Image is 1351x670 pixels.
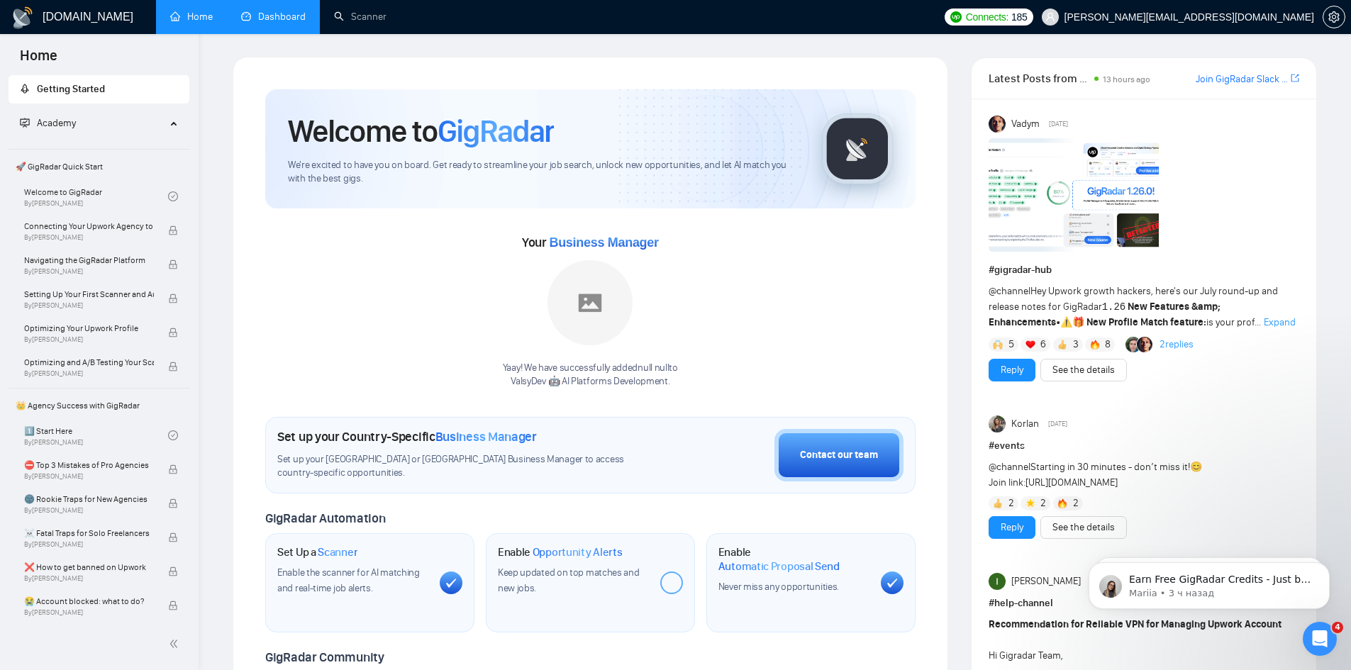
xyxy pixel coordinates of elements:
[993,498,1003,508] img: 👍
[1196,72,1288,87] a: Join GigRadar Slack Community
[169,637,183,651] span: double-left
[24,233,154,242] span: By [PERSON_NAME]
[24,526,154,540] span: ☠️ Fatal Traps for Solo Freelancers
[435,429,537,445] span: Business Manager
[1125,337,1141,352] img: Alex B
[1102,301,1126,313] code: 1.26
[1040,359,1127,381] button: See the details
[1025,476,1118,488] a: [URL][DOMAIN_NAME]
[1049,118,1068,130] span: [DATE]
[24,492,154,506] span: 🌚 Rookie Traps for New Agencies
[170,11,213,23] a: homeHome
[24,472,154,481] span: By [PERSON_NAME]
[168,225,178,235] span: lock
[1072,316,1084,328] span: 🎁
[168,362,178,372] span: lock
[277,566,420,594] span: Enable the scanner for AI matching and real-time job alerts.
[24,287,154,301] span: Setting Up Your First Scanner and Auto-Bidder
[503,362,678,389] div: Yaay! We have successfully added null null to
[37,83,105,95] span: Getting Started
[989,285,1278,328] span: Hey Upwork growth hackers, here's our July round-up and release notes for GigRadar • is your prof...
[1052,362,1115,378] a: See the details
[24,506,154,515] span: By [PERSON_NAME]
[1323,11,1345,23] span: setting
[800,447,878,463] div: Contact our team
[1323,11,1345,23] a: setting
[1040,496,1046,510] span: 2
[168,259,178,269] span: lock
[37,117,76,129] span: Academy
[547,260,633,345] img: placeholder.png
[1008,496,1014,510] span: 2
[168,464,178,474] span: lock
[24,458,154,472] span: ⛔ Top 3 Mistakes of Pro Agencies
[1160,337,1194,352] a: 2replies
[24,335,154,344] span: By [PERSON_NAME]
[24,253,154,267] span: Navigating the GigRadar Platform
[168,430,178,440] span: check-circle
[498,566,640,594] span: Keep updated on top matches and new jobs.
[989,138,1159,252] img: F09AC4U7ATU-image.png
[989,461,1030,473] span: @channel
[989,69,1090,87] span: Latest Posts from the GigRadar Community
[1011,416,1039,432] span: Korlan
[1105,337,1111,352] span: 8
[989,618,1281,630] strong: Recommendation for Reliable VPN for Managing Upwork Account
[1057,340,1067,350] img: 👍
[438,112,554,150] span: GigRadar
[1291,72,1299,84] span: export
[822,113,893,184] img: gigradar-logo.png
[1060,316,1072,328] span: ⚠️
[503,375,678,389] p: ValsyDev 🤖 AI Platforms Development .
[1090,340,1100,350] img: 🔥
[168,601,178,610] span: lock
[24,560,154,574] span: ❌ How to get banned on Upwork
[9,45,69,75] span: Home
[24,219,154,233] span: Connecting Your Upwork Agency to GigRadar
[989,359,1035,381] button: Reply
[24,369,154,378] span: By [PERSON_NAME]
[498,545,623,559] h1: Enable
[24,594,154,608] span: 😭 Account blocked: what to do?
[1291,72,1299,85] a: export
[1048,418,1067,430] span: [DATE]
[168,294,178,303] span: lock
[277,545,357,559] h1: Set Up a
[1025,498,1035,508] img: 🌟
[1323,6,1345,28] button: setting
[288,112,554,150] h1: Welcome to
[24,540,154,549] span: By [PERSON_NAME]
[24,574,154,583] span: By [PERSON_NAME]
[989,516,1035,539] button: Reply
[1190,461,1202,473] span: 😊
[20,84,30,94] span: rocket
[549,235,658,250] span: Business Manager
[989,116,1006,133] img: Vadym
[277,453,653,480] span: Set up your [GEOGRAPHIC_DATA] or [GEOGRAPHIC_DATA] Business Manager to access country-specific op...
[24,181,168,212] a: Welcome to GigRadarBy[PERSON_NAME]
[966,9,1008,25] span: Connects:
[1052,520,1115,535] a: See the details
[718,559,840,574] span: Automatic Proposal Send
[10,152,188,181] span: 🚀 GigRadar Quick Start
[288,159,799,186] span: We're excited to have you on board. Get ready to streamline your job search, unlock new opportuni...
[20,118,30,128] span: fund-projection-screen
[1025,340,1035,350] img: ❤️
[334,11,387,23] a: searchScanner
[24,420,168,451] a: 1️⃣ Start HereBy[PERSON_NAME]
[20,117,76,129] span: Academy
[1008,337,1014,352] span: 5
[1303,622,1337,656] iframe: Intercom live chat
[989,415,1006,432] img: Korlan
[774,429,904,481] button: Contact our team
[718,545,869,573] h1: Enable
[1073,496,1079,510] span: 2
[241,11,306,23] a: dashboardDashboard
[718,581,839,593] span: Never miss any opportunities.
[989,438,1299,454] h1: # events
[168,532,178,542] span: lock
